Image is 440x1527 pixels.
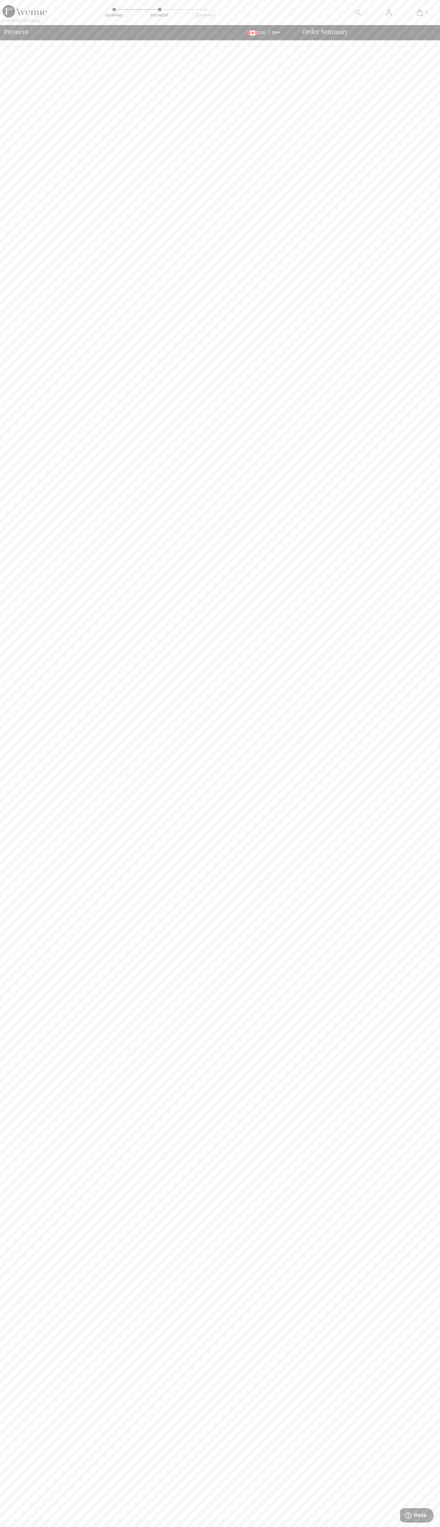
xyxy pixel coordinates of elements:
img: My Bag [417,9,422,16]
span: EN [272,30,280,35]
img: Canadian Dollar [248,30,258,36]
div: < Continue Shopping [3,18,41,23]
span: CAD [248,30,268,35]
div: Shipping [105,13,124,18]
img: 1ère Avenue [3,5,47,18]
iframe: Opens a widget where you can find more information [400,1508,434,1524]
a: 1 [404,9,435,16]
img: My Info [386,9,392,16]
span: 1 [426,10,427,15]
span: Payment [4,28,28,35]
a: Sign In [381,9,397,17]
div: Payment [150,13,169,18]
div: Order Summary [295,28,436,35]
div: Summary [196,13,215,18]
img: search the website [355,9,361,16]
